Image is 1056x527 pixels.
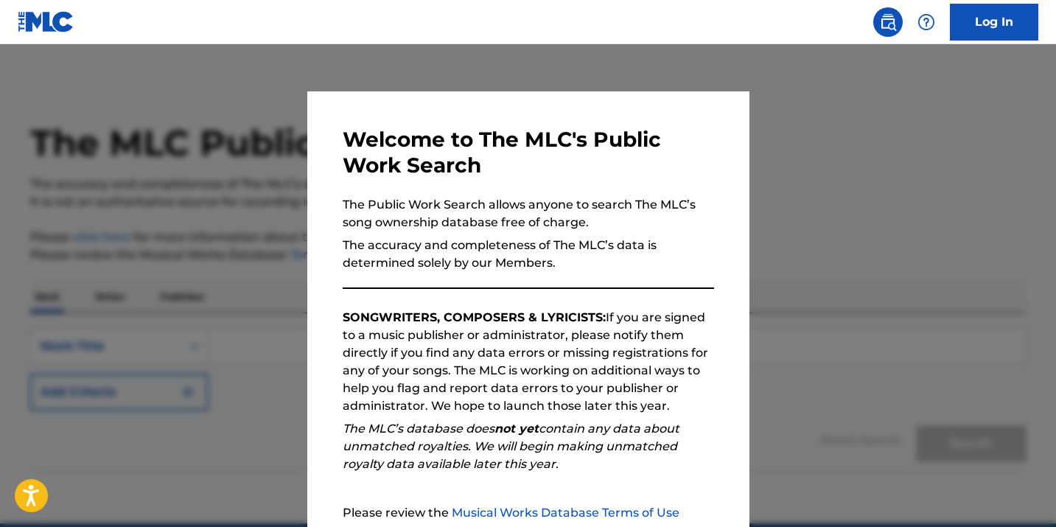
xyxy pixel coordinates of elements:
h3: Welcome to The MLC's Public Work Search [343,127,714,178]
a: Musical Works Database Terms of Use [452,506,679,520]
em: The MLC’s database does contain any data about unmatched royalties. We will begin making unmatche... [343,422,679,471]
a: Log In [950,4,1038,41]
p: The Public Work Search allows anyone to search The MLC’s song ownership database free of charge. [343,196,714,231]
div: Help [912,7,941,37]
img: help [917,13,935,31]
strong: SONGWRITERS, COMPOSERS & LYRICISTS: [343,310,606,324]
p: The accuracy and completeness of The MLC’s data is determined solely by our Members. [343,237,714,272]
p: If you are signed to a music publisher or administrator, please notify them directly if you find ... [343,309,714,415]
strong: not yet [494,422,539,436]
a: Public Search [873,7,903,37]
img: search [879,13,897,31]
img: MLC Logo [18,11,74,32]
p: Please review the [343,504,714,522]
